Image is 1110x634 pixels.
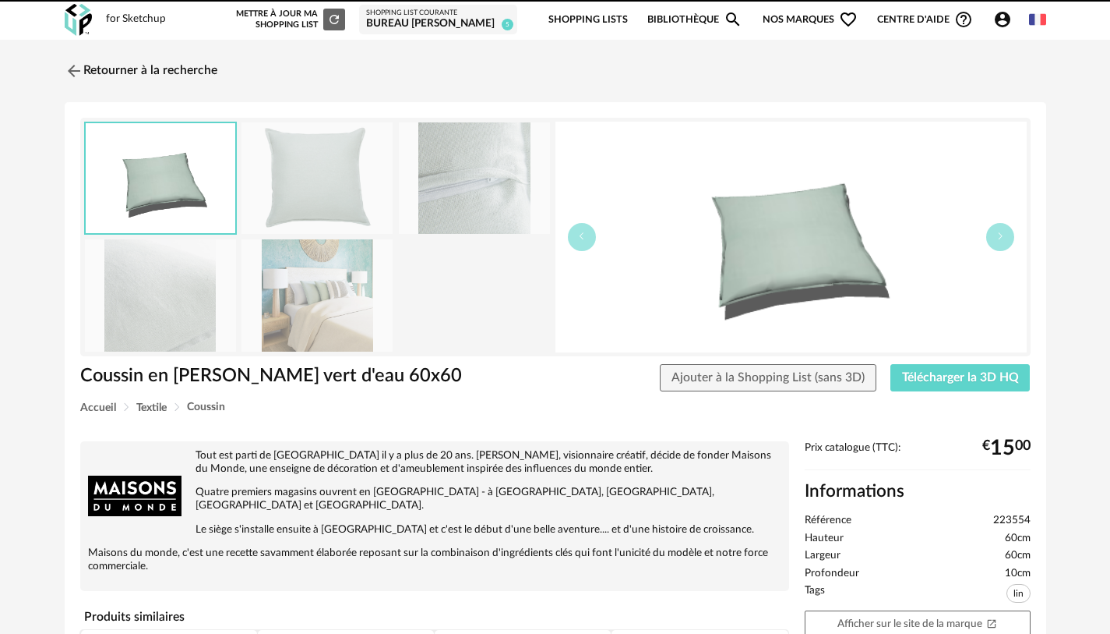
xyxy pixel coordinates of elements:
[80,605,789,629] h4: Produits similaires
[1005,532,1031,546] span: 60cm
[1029,11,1046,28] img: fr
[233,9,345,30] div: Mettre à jour ma Shopping List
[106,12,166,27] div: for Sketchup
[724,10,742,29] span: Magnify icon
[839,10,858,29] span: Heart Outline icon
[241,239,393,351] img: coussin-en-lin-lave-vert-d-eau-60x60-1000-4-22-223554_5.jpg
[136,402,167,413] span: Textile
[399,122,550,234] img: coussin-en-lin-lave-vert-d-eau-60x60-1000-4-22-223554_2.jpg
[993,10,1019,29] span: Account Circle icon
[1006,584,1031,603] span: lin
[805,480,1031,503] h2: Informations
[65,4,92,36] img: OXP
[805,584,825,607] span: Tags
[187,402,225,413] span: Coussin
[671,371,865,384] span: Ajouter à la Shopping List (sans 3D)
[993,10,1012,29] span: Account Circle icon
[902,371,1019,384] span: Télécharger la 3D HQ
[502,19,513,30] span: 5
[763,2,858,38] span: Nos marques
[241,122,393,234] img: coussin-en-lin-lave-vert-d-eau-60x60-1000-4-22-223554_1.jpg
[805,441,1031,470] div: Prix catalogue (TTC):
[80,402,116,413] span: Accueil
[85,239,236,351] img: coussin-en-lin-lave-vert-d-eau-60x60-1000-4-22-223554_3.jpg
[1005,567,1031,581] span: 10cm
[647,2,742,38] a: BibliothèqueMagnify icon
[366,9,510,31] a: Shopping List courante Bureau [PERSON_NAME] 5
[990,442,1015,455] span: 15
[877,10,973,29] span: Centre d'aideHelp Circle Outline icon
[982,442,1031,455] div: € 00
[890,364,1031,392] button: Télécharger la 3D HQ
[88,486,781,512] p: Quatre premiers magasins ouvrent en [GEOGRAPHIC_DATA] - à [GEOGRAPHIC_DATA], [GEOGRAPHIC_DATA], [...
[993,514,1031,528] span: 223554
[80,402,1031,413] div: Breadcrumb
[805,514,851,528] span: Référence
[80,364,467,388] h1: Coussin en [PERSON_NAME] vert d'eau 60x60
[366,17,510,31] div: Bureau [PERSON_NAME]
[65,54,217,88] a: Retourner à la recherche
[805,549,840,563] span: Largeur
[65,62,83,80] img: svg+xml;base64,PHN2ZyB3aWR0aD0iMjQiIGhlaWdodD0iMjQiIHZpZXdCb3g9IjAgMCAyNCAyNCIgZmlsbD0ibm9uZSIgeG...
[805,567,859,581] span: Profondeur
[86,123,235,233] img: thumbnail.png
[660,364,876,392] button: Ajouter à la Shopping List (sans 3D)
[327,15,341,23] span: Refresh icon
[954,10,973,29] span: Help Circle Outline icon
[555,122,1027,352] img: thumbnail.png
[88,449,181,543] img: brand logo
[88,547,781,573] p: Maisons du monde, c'est une recette savamment élaborée reposant sur la combinaison d'ingrédients ...
[366,9,510,18] div: Shopping List courante
[1005,549,1031,563] span: 60cm
[548,2,628,38] a: Shopping Lists
[986,618,997,629] span: Open In New icon
[88,523,781,537] p: Le siège s'installe ensuite à [GEOGRAPHIC_DATA] et c'est le début d'une belle aventure.... et d'u...
[805,532,844,546] span: Hauteur
[88,449,781,476] p: Tout est parti de [GEOGRAPHIC_DATA] il y a plus de 20 ans. [PERSON_NAME], visionnaire créatif, dé...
